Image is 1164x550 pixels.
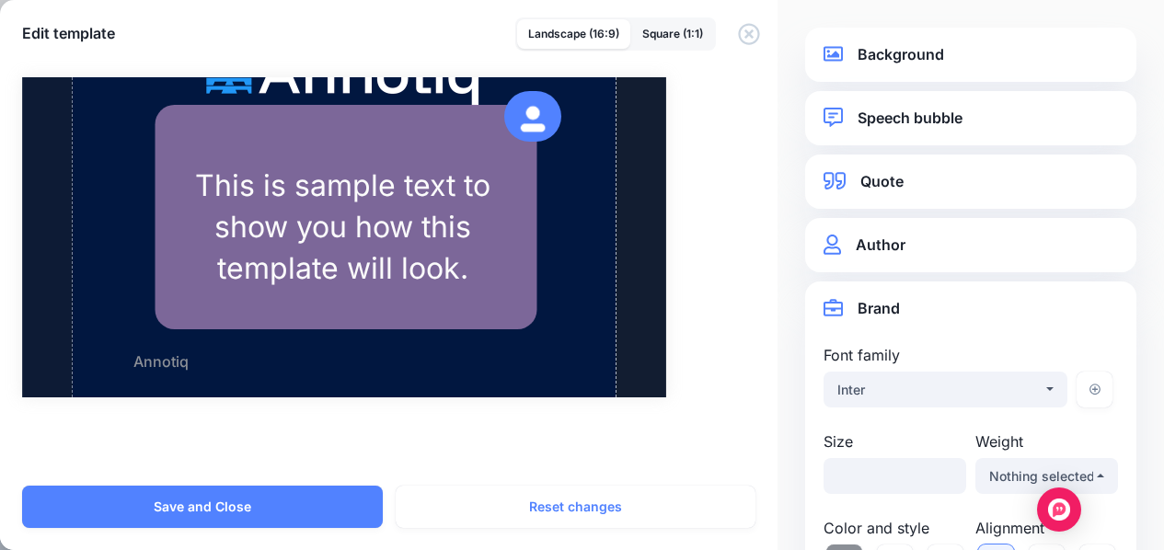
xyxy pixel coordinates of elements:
[1037,487,1081,532] div: Open Intercom Messenger
[824,296,1118,321] a: Brand
[824,430,966,453] label: Size
[989,465,1093,487] div: Nothing selected
[156,166,529,289] div: This is sample text to show you how this template will look.
[824,169,1118,194] a: Quote
[824,42,1118,67] a: Background
[22,486,383,528] button: Save and Close
[631,19,714,49] a: Square (1:1)
[824,372,1067,407] button: Inter
[824,233,1118,258] a: Author
[22,22,115,44] h5: Edit template
[975,430,1118,453] label: Weight
[837,379,1043,401] div: Inter
[824,344,1067,366] label: Font family
[975,458,1118,494] button: Nothing selected
[975,517,1118,539] label: Alignment
[517,19,630,49] a: Landscape (16:9)
[396,486,756,528] button: Reset changes
[133,350,189,374] span: Annotiq
[824,517,966,539] label: Color and style
[824,106,1118,131] a: Speech bubble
